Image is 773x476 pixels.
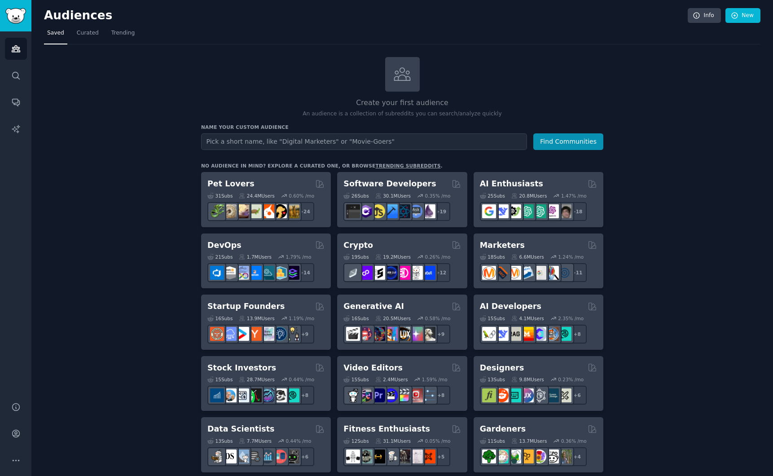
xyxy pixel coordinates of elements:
[561,438,587,444] div: 0.36 % /mo
[346,266,360,280] img: ethfinance
[532,266,546,280] img: googleads
[568,386,587,405] div: + 6
[273,450,287,463] img: datasets
[285,204,299,218] img: dogbreed
[558,254,584,260] div: 1.24 % /mo
[396,266,410,280] img: defiblockchain
[286,438,312,444] div: 0.44 % /mo
[343,315,369,322] div: 16 Sub s
[480,193,505,199] div: 25 Sub s
[5,8,26,24] img: GummySearch logo
[359,327,373,341] img: dalle2
[520,266,534,280] img: Emailmarketing
[431,202,450,221] div: + 19
[396,388,410,402] img: finalcutpro
[239,438,272,444] div: 7.7M Users
[260,266,274,280] img: platformengineering
[409,204,423,218] img: AskComputerScience
[384,266,398,280] img: web3
[74,26,102,44] a: Curated
[375,315,411,322] div: 20.5M Users
[396,327,410,341] img: FluxAI
[568,263,587,282] div: + 11
[359,266,373,280] img: 0xPolygon
[239,315,274,322] div: 13.9M Users
[396,204,410,218] img: reactnative
[371,266,385,280] img: ethstaker
[375,254,411,260] div: 19.2M Users
[532,204,546,218] img: chatgpt_prompts_
[343,254,369,260] div: 19 Sub s
[495,388,509,402] img: logodesign
[295,447,314,466] div: + 6
[409,266,423,280] img: CryptoNews
[223,450,237,463] img: datascience
[425,438,451,444] div: 0.05 % /mo
[558,450,571,463] img: GardenersWorld
[346,388,360,402] img: gopro
[359,204,373,218] img: csharp
[480,423,526,435] h2: Gardeners
[286,254,312,260] div: 1.79 % /mo
[422,388,435,402] img: postproduction
[409,388,423,402] img: Youtubevideo
[431,263,450,282] div: + 12
[507,450,521,463] img: SavageGarden
[558,327,571,341] img: AIDevelopersSociety
[207,193,233,199] div: 31 Sub s
[343,423,430,435] h2: Fitness Enthusiasts
[201,97,603,109] h2: Create your first audience
[431,386,450,405] div: + 8
[44,9,688,23] h2: Audiences
[295,263,314,282] div: + 14
[223,204,237,218] img: ballpython
[480,240,525,251] h2: Marketers
[520,327,534,341] img: MistralAI
[507,266,521,280] img: AskMarketing
[343,438,369,444] div: 12 Sub s
[422,376,448,383] div: 1.59 % /mo
[431,447,450,466] div: + 5
[384,450,398,463] img: weightroom
[507,204,521,218] img: AItoolsCatalog
[545,204,559,218] img: OpenAIDev
[359,450,373,463] img: GymMotivation
[260,388,274,402] img: StocksAndTrading
[346,327,360,341] img: aivideo
[511,315,544,322] div: 4.1M Users
[207,301,285,312] h2: Startup Founders
[223,327,237,341] img: SaaS
[568,447,587,466] div: + 4
[425,315,451,322] div: 0.58 % /mo
[409,450,423,463] img: physicaltherapy
[346,204,360,218] img: software
[295,386,314,405] div: + 8
[558,388,571,402] img: UX_Design
[375,163,440,168] a: trending subreddits
[201,124,603,130] h3: Name your custom audience
[495,204,509,218] img: DeepSeek
[422,327,435,341] img: DreamBooth
[285,388,299,402] img: technicalanalysis
[371,327,385,341] img: deepdream
[207,240,242,251] h2: DevOps
[239,254,272,260] div: 1.7M Users
[480,438,505,444] div: 11 Sub s
[47,29,64,37] span: Saved
[568,202,587,221] div: + 18
[201,133,527,150] input: Pick a short name, like "Digital Marketers" or "Movie-Goers"
[285,327,299,341] img: growmybusiness
[201,110,603,118] p: An audience is a collection of subreddits you can search/analyze quickly
[558,204,571,218] img: ArtificalIntelligence
[425,193,451,199] div: 0.35 % /mo
[210,450,224,463] img: MachineLearning
[273,204,287,218] img: PetAdvice
[520,450,534,463] img: GardeningUK
[223,388,237,402] img: ValueInvesting
[480,254,505,260] div: 18 Sub s
[77,29,99,37] span: Curated
[285,266,299,280] img: PlatformEngineers
[207,376,233,383] div: 15 Sub s
[248,450,262,463] img: dataengineering
[343,193,369,199] div: 26 Sub s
